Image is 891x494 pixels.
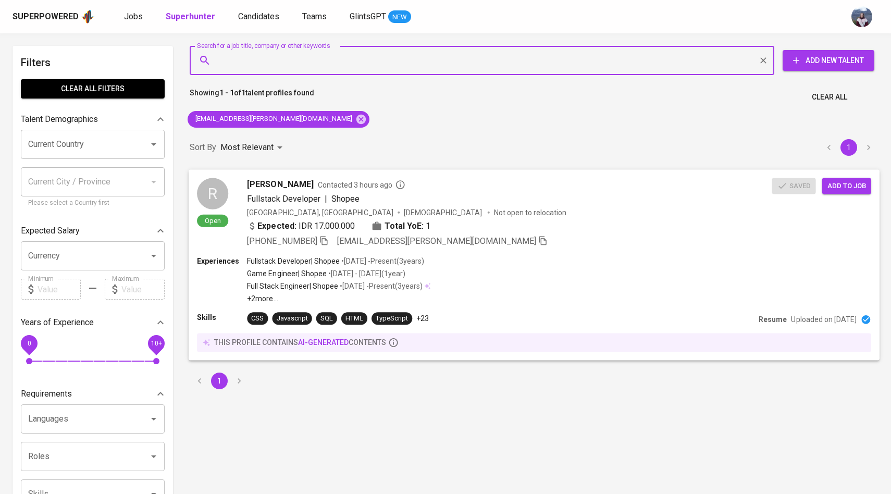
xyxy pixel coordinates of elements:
span: 1 [426,219,430,232]
button: page 1 [211,373,228,389]
img: app logo [81,9,95,24]
div: SQL [320,314,333,324]
p: Not open to relocation [494,207,566,217]
p: this profile contains contents [214,337,386,348]
p: Uploaded on [DATE] [791,314,856,325]
div: IDR 17.000.000 [247,219,355,232]
span: Candidates [238,11,279,21]
p: Most Relevant [220,141,274,154]
div: Most Relevant [220,138,286,157]
span: Jobs [124,11,143,21]
span: Clear All filters [29,82,156,95]
p: • [DATE] - Present ( 3 years ) [338,281,423,291]
p: Requirements [21,388,72,400]
a: Candidates [238,10,281,23]
button: Open [146,412,161,426]
button: Clear All [808,88,851,107]
span: GlintsGPT [350,11,386,21]
button: Open [146,249,161,263]
button: Open [146,449,161,464]
p: Game Engineer | Shopee [247,268,326,279]
a: GlintsGPT NEW [350,10,411,23]
p: Expected Salary [21,225,80,237]
button: Clear All filters [21,79,165,98]
b: 1 - 1 [219,89,234,97]
div: CSS [251,314,264,324]
input: Value [121,279,165,300]
b: Expected: [257,219,296,232]
button: page 1 [840,139,857,156]
p: • [DATE] - [DATE] ( 1 year ) [327,268,405,279]
span: NEW [388,12,411,22]
button: Add New Talent [783,50,874,71]
nav: pagination navigation [819,139,878,156]
span: 0 [27,340,31,347]
nav: pagination navigation [190,373,249,389]
button: Open [146,137,161,152]
div: [EMAIL_ADDRESS][PERSON_NAME][DOMAIN_NAME] [188,111,369,128]
div: R [197,178,228,209]
span: Add to job [827,180,866,192]
span: 10+ [151,340,162,347]
img: christine.raharja@glints.com [851,6,872,27]
p: Showing of talent profiles found [190,88,314,107]
button: Add to job [822,178,871,194]
p: Full Stack Engineer | Shopee [247,281,338,291]
p: Sort By [190,141,216,154]
input: Value [38,279,81,300]
b: 1 [241,89,245,97]
a: ROpen[PERSON_NAME]Contacted 3 hours agoFullstack Developer|Shopee[GEOGRAPHIC_DATA], [GEOGRAPHIC_D... [190,170,878,360]
span: [PHONE_NUMBER] [247,236,317,245]
p: Skills [197,312,247,323]
div: HTML [345,314,363,324]
p: Talent Demographics [21,113,98,126]
span: [EMAIL_ADDRESS][PERSON_NAME][DOMAIN_NAME] [188,114,358,124]
span: AI-generated [298,338,349,347]
div: Talent Demographics [21,109,165,130]
span: Clear All [812,91,847,104]
svg: By Batam recruiter [395,179,405,190]
a: Jobs [124,10,145,23]
span: [DEMOGRAPHIC_DATA] [404,207,483,217]
b: Total YoE: [385,219,424,232]
button: Clear [756,53,771,68]
div: TypeScript [376,314,408,324]
span: [PERSON_NAME] [247,178,313,190]
div: [GEOGRAPHIC_DATA], [GEOGRAPHIC_DATA] [247,207,393,217]
div: Years of Experience [21,312,165,333]
b: Superhunter [166,11,215,21]
span: Open [201,216,225,225]
span: | [325,192,327,205]
a: Teams [302,10,329,23]
p: Resume [759,314,787,325]
a: Superpoweredapp logo [13,9,95,24]
p: • [DATE] - Present ( 3 years ) [340,255,424,266]
span: [EMAIL_ADDRESS][PERSON_NAME][DOMAIN_NAME] [337,236,536,245]
p: +23 [416,313,429,324]
span: Fullstack Developer [247,193,320,203]
span: Add New Talent [791,54,866,67]
span: Teams [302,11,327,21]
p: Please select a Country first [28,198,157,208]
p: Fullstack Developer | Shopee [247,255,340,266]
h6: Filters [21,54,165,71]
div: Javascript [277,314,308,324]
div: Superpowered [13,11,79,23]
div: Expected Salary [21,220,165,241]
p: +2 more ... [247,293,430,304]
a: Superhunter [166,10,217,23]
span: Contacted 3 hours ago [318,179,406,190]
div: Requirements [21,384,165,404]
p: Years of Experience [21,316,94,329]
span: Shopee [331,193,360,203]
p: Experiences [197,255,247,266]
